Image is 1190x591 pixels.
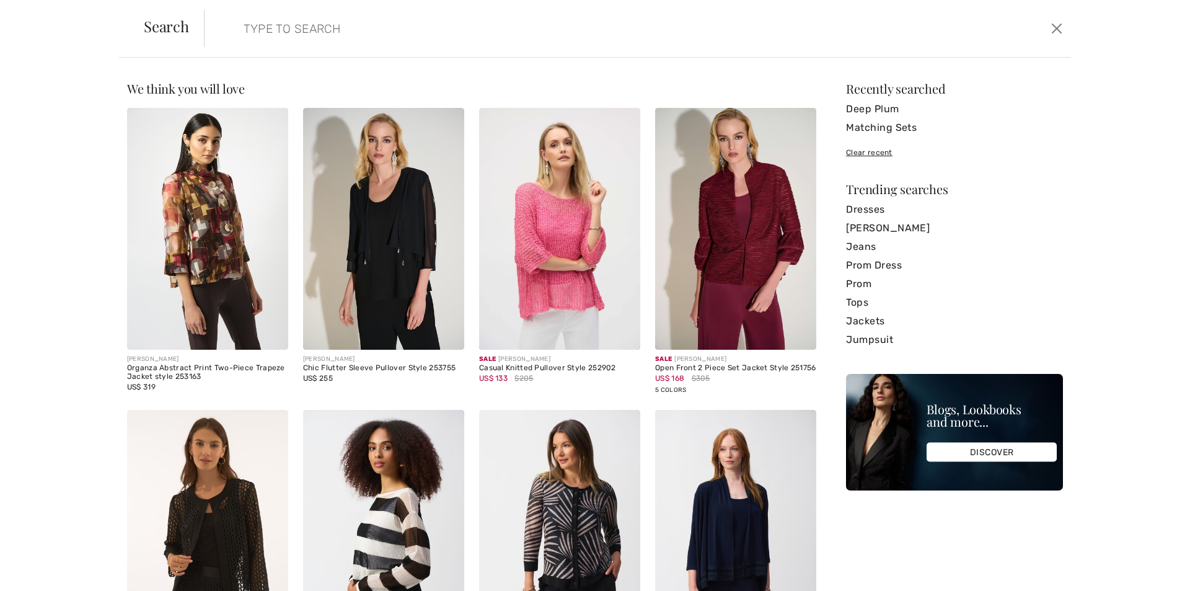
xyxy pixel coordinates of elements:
a: Tops [846,293,1063,312]
img: Casual Knitted Pullover Style 252902. Bubble gum [479,108,640,350]
div: Chic Flutter Sleeve Pullover Style 253755 [303,364,464,373]
div: DISCOVER [927,443,1057,462]
a: Jeans [846,238,1063,256]
div: Open Front 2 Piece Set Jacket Style 251756 [655,364,816,373]
button: Close [1047,19,1066,38]
span: Chat [27,9,53,20]
span: $205 [514,373,533,384]
a: Deep Plum [846,100,1063,118]
a: Prom Dress [846,256,1063,275]
img: Organza Abstract Print Two-Piece Trapeze Jacket style 253163. Multi [127,108,288,350]
a: Matching Sets [846,118,1063,137]
span: Sale [479,355,496,363]
div: Casual Knitted Pullover Style 252902 [479,364,640,373]
div: Recently searched [846,82,1063,95]
a: Dresses [846,200,1063,219]
img: Chic Flutter Sleeve Pullover Style 253755. Black [303,108,464,350]
span: $305 [692,373,710,384]
span: 5 Colors [655,386,686,394]
a: Jackets [846,312,1063,331]
span: US$ 319 [127,383,156,391]
div: [PERSON_NAME] [479,355,640,364]
div: [PERSON_NAME] [303,355,464,364]
span: US$ 168 [655,374,684,383]
span: We think you will love [127,80,245,97]
div: Trending searches [846,183,1063,195]
span: US$ 133 [479,374,508,383]
div: Clear recent [846,147,1063,158]
img: Open Front 2 Piece Set Jacket Style 251756. Black [655,108,816,350]
div: Organza Abstract Print Two-Piece Trapeze Jacket style 253163 [127,364,288,381]
div: [PERSON_NAME] [127,355,288,364]
div: [PERSON_NAME] [655,355,816,364]
a: Prom [846,275,1063,293]
span: Sale [655,355,672,363]
span: Search [144,19,189,33]
input: TYPE TO SEARCH [234,10,844,47]
img: Blogs, Lookbooks and more... [846,374,1063,491]
a: Jumpsuit [846,331,1063,349]
a: [PERSON_NAME] [846,219,1063,238]
div: Blogs, Lookbooks and more... [927,403,1057,428]
span: US$ 255 [303,374,333,383]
